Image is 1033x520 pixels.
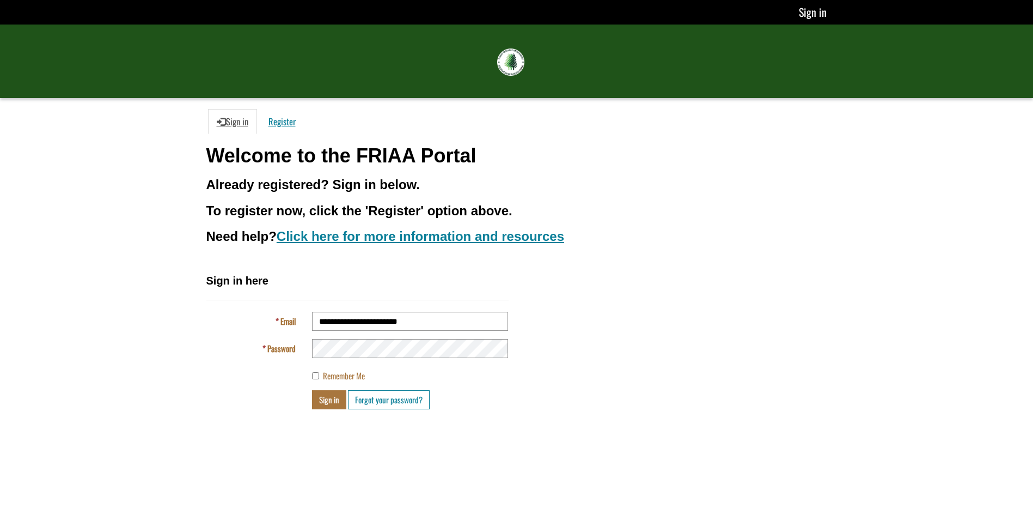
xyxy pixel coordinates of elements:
[323,370,365,382] span: Remember Me
[280,315,296,327] span: Email
[497,49,524,76] img: FRIAA Submissions Portal
[206,145,827,167] h1: Welcome to the FRIAA Portal
[312,390,346,409] button: Sign in
[206,204,827,218] h3: To register now, click the 'Register' option above.
[206,275,268,287] span: Sign in here
[267,342,296,354] span: Password
[208,109,257,134] a: Sign in
[260,109,304,134] a: Register
[348,390,430,409] a: Forgot your password?
[277,229,564,244] a: Click here for more information and resources
[206,178,827,192] h3: Already registered? Sign in below.
[312,372,319,379] input: Remember Me
[206,229,827,244] h3: Need help?
[799,4,827,20] a: Sign in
